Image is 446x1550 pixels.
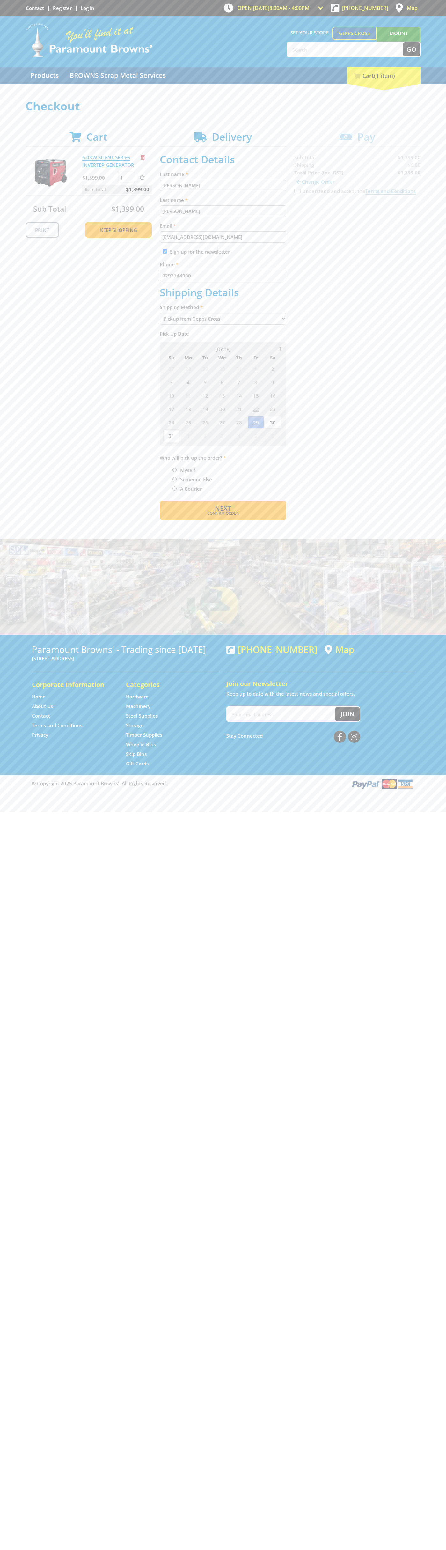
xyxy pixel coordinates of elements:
[160,222,286,230] label: Email
[231,416,247,429] span: 28
[216,346,230,352] span: [DATE]
[26,222,59,238] a: Print
[111,204,144,214] span: $1,399.00
[163,429,179,442] span: 31
[226,728,360,743] div: Stay Connected
[347,67,421,84] div: Cart
[231,353,247,362] span: Th
[160,270,286,281] input: Please enter your telephone number.
[32,722,82,729] a: Go to the Terms and Conditions page
[126,751,147,757] a: Go to the Skip Bins page
[265,416,281,429] span: 30
[197,376,213,388] span: 5
[288,42,403,56] input: Search
[160,205,286,217] input: Please enter your last name.
[231,429,247,442] span: 4
[197,429,213,442] span: 2
[160,286,286,299] h2: Shipping Details
[231,402,247,415] span: 21
[197,402,213,415] span: 19
[172,477,177,481] input: Please select who will pick up the order.
[226,690,414,697] p: Keep up to date with the latest news and special offers.
[26,5,44,11] a: Go to the Contact page
[180,362,196,375] span: 28
[126,693,149,700] a: Go to the Hardware page
[212,130,252,144] span: Delivery
[126,732,162,738] a: Go to the Timber Supplies page
[160,454,286,461] label: Who will pick up the order?
[374,72,395,79] span: (1 item)
[81,5,94,11] a: Log in
[238,4,310,11] span: OPEN [DATE]
[197,353,213,362] span: Tu
[32,712,50,719] a: Go to the Contact page
[214,353,230,362] span: We
[172,468,177,472] input: Please select who will pick up the order.
[86,130,107,144] span: Cart
[163,402,179,415] span: 17
[126,712,158,719] a: Go to the Steel Supplies page
[33,204,66,214] span: Sub Total
[325,644,354,655] a: View a map of Gepps Cross location
[126,741,156,748] a: Go to the Wheelie Bins page
[215,504,231,513] span: Next
[32,153,70,192] img: 6.0KW SILENT SERIES INVERTER GENERATOR
[126,760,149,767] a: Go to the Gift Cards page
[160,501,286,520] button: Next Confirm order
[170,248,230,255] label: Sign up for the newsletter
[82,185,152,194] p: Item total:
[160,196,286,204] label: Last name
[82,154,134,168] a: 6.0KW SILENT SERIES INVERTER GENERATOR
[160,231,286,243] input: Please enter your email address.
[180,429,196,442] span: 1
[180,416,196,429] span: 25
[172,486,177,491] input: Please select who will pick up the order.
[214,429,230,442] span: 3
[160,303,286,311] label: Shipping Method
[65,67,171,84] a: Go to the BROWNS Scrap Metal Services page
[265,362,281,375] span: 2
[180,389,196,402] span: 11
[32,680,113,689] h5: Corporate Information
[265,376,281,388] span: 9
[32,732,48,738] a: Go to the Privacy page
[178,474,214,485] label: Someone Else
[214,362,230,375] span: 30
[163,389,179,402] span: 10
[287,27,333,38] span: Set your store
[248,362,264,375] span: 1
[160,330,286,337] label: Pick Up Date
[248,389,264,402] span: 15
[141,154,145,160] a: Remove from cart
[178,465,197,476] label: Myself
[248,429,264,442] span: 5
[163,416,179,429] span: 24
[180,353,196,362] span: Mo
[32,703,53,710] a: Go to the About Us page
[82,174,116,181] p: $1,399.00
[226,644,317,654] div: [PHONE_NUMBER]
[32,644,220,654] h3: Paramount Browns' - Trading since [DATE]
[160,180,286,191] input: Please enter your first name.
[231,376,247,388] span: 7
[26,778,421,790] div: ® Copyright 2025 Paramount Browns'. All Rights Reserved.
[163,353,179,362] span: Su
[160,261,286,268] label: Phone
[248,376,264,388] span: 8
[85,222,152,238] a: Keep Shopping
[126,722,143,729] a: Go to the Storage page
[180,376,196,388] span: 4
[248,353,264,362] span: Fr
[227,707,335,721] input: Your email address
[53,5,72,11] a: Go to the registration page
[332,27,377,40] a: Gepps Cross
[226,679,414,688] h5: Join our Newsletter
[214,376,230,388] span: 6
[160,153,286,166] h2: Contact Details
[126,703,150,710] a: Go to the Machinery page
[265,429,281,442] span: 6
[180,402,196,415] span: 18
[265,353,281,362] span: Sa
[126,185,149,194] span: $1,399.00
[197,362,213,375] span: 29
